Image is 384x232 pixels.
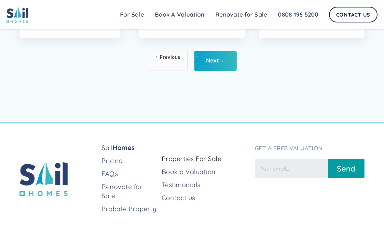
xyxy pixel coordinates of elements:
a: Renovate for Sale [102,182,157,200]
input: Send [328,159,364,178]
form: Newsletter Form [255,156,364,178]
input: Your email... [255,159,328,178]
a: Renovate for Sale [210,8,272,21]
a: Previous Page [148,51,187,71]
strong: Homes [113,143,135,152]
a: FAQs [102,169,157,178]
a: Next Page [194,51,237,71]
a: Properties For Sale [162,154,250,163]
a: SailHomes [102,143,157,152]
a: Book A Valuation [149,8,210,21]
a: Contact us [162,193,250,202]
a: Contact Us [329,7,378,22]
a: Probate Property [102,204,157,213]
a: 0808 196 5200 [272,8,324,21]
a: For Sale [115,8,149,21]
a: Book a Valuation [162,167,250,176]
h3: Get a free valuation [255,145,364,152]
a: Pricing [102,156,157,165]
div: Next [206,57,219,64]
div: List [20,51,364,71]
img: sail home logo colored [7,7,28,23]
a: Testimonials [162,180,250,189]
div: Previous [160,54,181,61]
img: sail home logo colored [20,159,68,196]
